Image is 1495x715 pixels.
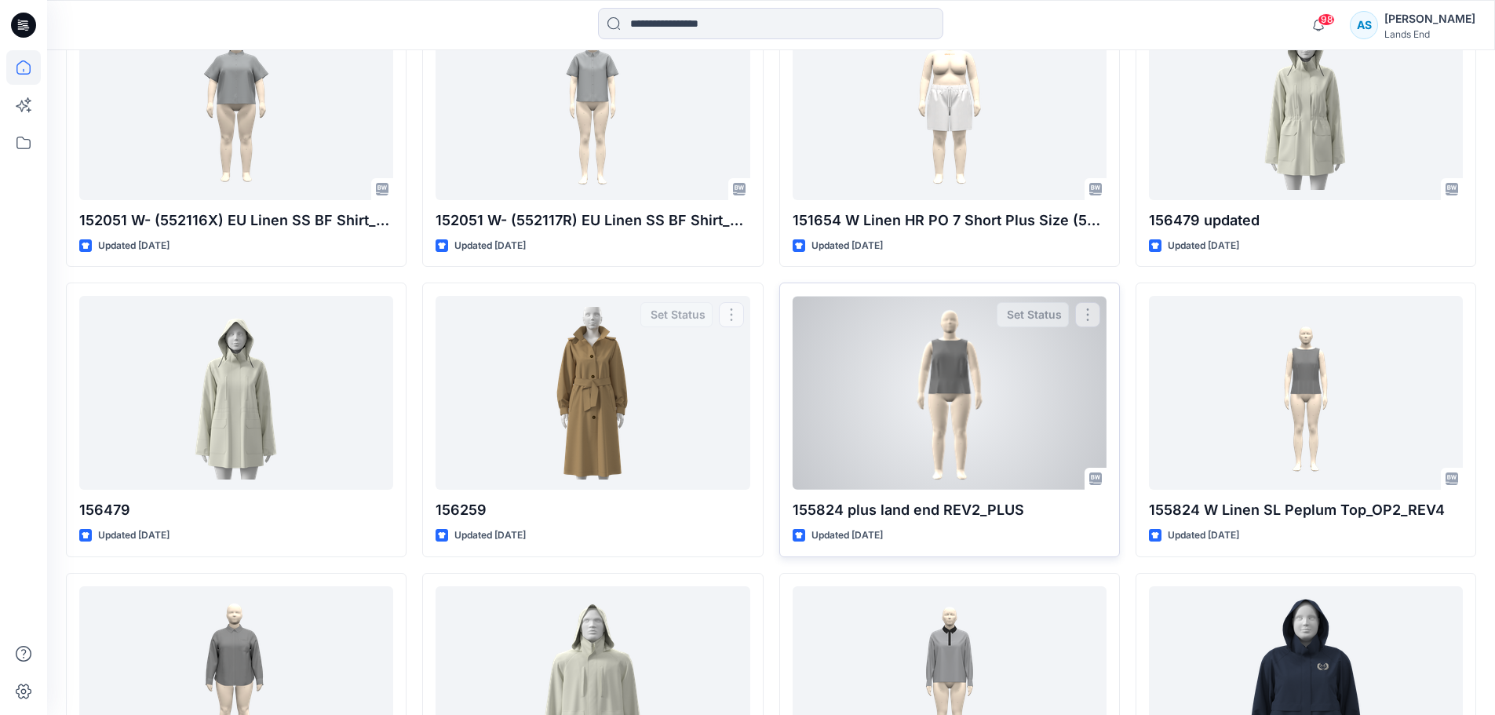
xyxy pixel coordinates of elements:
[98,527,170,544] p: Updated [DATE]
[454,527,526,544] p: Updated [DATE]
[436,6,749,200] a: 152051 W- (552117R) EU Linen SS BF Shirt_REV2
[98,238,170,254] p: Updated [DATE]
[811,238,883,254] p: Updated [DATE]
[436,296,749,490] a: 156259
[1318,13,1335,26] span: 98
[454,238,526,254] p: Updated [DATE]
[793,296,1107,490] a: 155824 plus land end REV2_PLUS
[1384,28,1475,40] div: Lands End
[1149,499,1463,521] p: 155824 W Linen SL Peplum Top_OP2_REV4
[79,296,393,490] a: 156479
[436,210,749,232] p: 152051 W- (552117R) EU Linen SS BF Shirt_REV2
[79,210,393,232] p: 152051 W- (552116X) EU Linen SS BF Shirt_REV2
[1168,527,1239,544] p: Updated [DATE]
[793,6,1107,200] a: 151654 W Linen HR PO 7 Short Plus Size (551526X)
[1168,238,1239,254] p: Updated [DATE]
[1384,9,1475,28] div: [PERSON_NAME]
[793,499,1107,521] p: 155824 plus land end REV2_PLUS
[1149,6,1463,200] a: 156479 updated
[793,210,1107,232] p: 151654 W Linen HR PO 7 Short Plus Size (551526X)
[79,6,393,200] a: 152051 W- (552116X) EU Linen SS BF Shirt_REV2
[811,527,883,544] p: Updated [DATE]
[1149,210,1463,232] p: 156479 updated
[79,499,393,521] p: 156479
[1350,11,1378,39] div: AS
[1149,296,1463,490] a: 155824 W Linen SL Peplum Top_OP2_REV4
[436,499,749,521] p: 156259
